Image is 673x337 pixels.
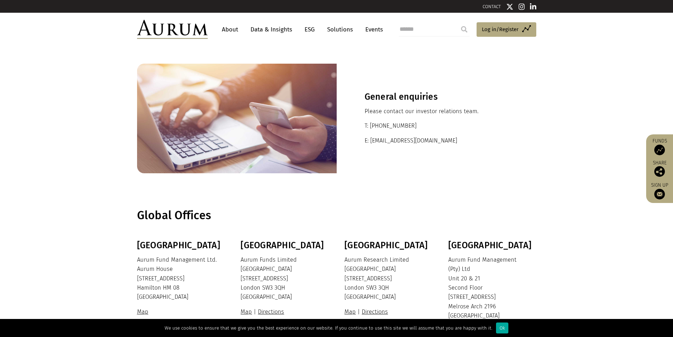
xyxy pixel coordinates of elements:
[324,23,356,36] a: Solutions
[360,308,390,315] a: Directions
[650,138,669,155] a: Funds
[365,121,508,130] p: T: [PHONE_NUMBER]
[241,240,327,251] h3: [GEOGRAPHIC_DATA]
[137,255,223,302] p: Aurum Fund Management Ltd. Aurum House [STREET_ADDRESS] Hamilton HM 08 [GEOGRAPHIC_DATA]
[241,308,254,315] a: Map
[365,107,508,116] p: Please contact our investor relations team.
[506,3,513,10] img: Twitter icon
[137,240,223,251] h3: [GEOGRAPHIC_DATA]
[301,23,318,36] a: ESG
[654,166,665,177] img: Share this post
[241,307,327,316] p: |
[650,182,669,199] a: Sign up
[654,145,665,155] img: Access Funds
[530,3,536,10] img: Linkedin icon
[344,307,431,316] p: |
[654,189,665,199] img: Sign up to our newsletter
[344,255,431,302] p: Aurum Research Limited [GEOGRAPHIC_DATA] [STREET_ADDRESS] London SW3 3QH [GEOGRAPHIC_DATA]
[344,308,358,315] a: Map
[241,255,327,302] p: Aurum Funds Limited [GEOGRAPHIC_DATA] [STREET_ADDRESS] London SW3 3QH [GEOGRAPHIC_DATA]
[496,323,508,333] div: Ok
[365,92,508,102] h3: General enquiries
[137,209,535,222] h1: Global Offices
[365,136,508,145] p: E: [EMAIL_ADDRESS][DOMAIN_NAME]
[482,25,519,34] span: Log in/Register
[218,23,242,36] a: About
[137,20,208,39] img: Aurum
[137,308,150,315] a: Map
[483,4,501,9] a: CONTACT
[650,161,669,177] div: Share
[247,23,296,36] a: Data & Insights
[344,240,431,251] h3: [GEOGRAPHIC_DATA]
[457,22,471,36] input: Submit
[448,240,535,251] h3: [GEOGRAPHIC_DATA]
[362,23,383,36] a: Events
[519,3,525,10] img: Instagram icon
[256,308,286,315] a: Directions
[448,255,535,321] p: Aurum Fund Management (Pty) Ltd Unit 20 & 21 Second Floor [STREET_ADDRESS] Melrose Arch 2196 [GEO...
[477,22,536,37] a: Log in/Register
